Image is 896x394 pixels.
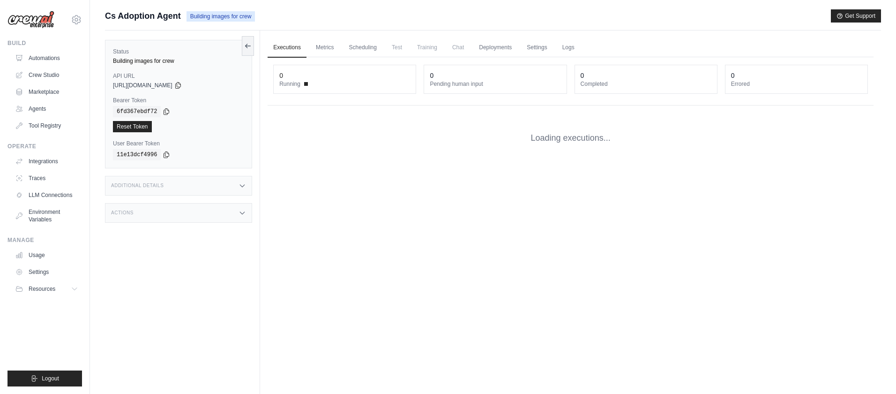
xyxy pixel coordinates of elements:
[279,80,300,88] span: Running
[11,101,82,116] a: Agents
[581,71,584,80] div: 0
[187,11,255,22] span: Building images for crew
[411,38,443,57] span: Training is not available until the deployment is complete
[11,171,82,186] a: Traces
[11,265,82,280] a: Settings
[113,149,161,160] code: 11e13dcf4996
[343,38,382,58] a: Scheduling
[731,80,862,88] dt: Errored
[29,285,55,293] span: Resources
[11,248,82,263] a: Usage
[279,71,283,80] div: 0
[11,281,82,296] button: Resources
[11,205,82,227] a: Environment Variables
[11,84,82,99] a: Marketplace
[557,38,580,58] a: Logs
[7,371,82,386] button: Logout
[111,210,134,216] h3: Actions
[105,9,181,23] span: Cs Adoption Agent
[11,154,82,169] a: Integrations
[7,39,82,47] div: Build
[113,82,172,89] span: [URL][DOMAIN_NAME]
[521,38,553,58] a: Settings
[447,38,470,57] span: Chat is not available until the deployment is complete
[386,38,408,57] span: Test
[731,71,735,80] div: 0
[113,97,244,104] label: Bearer Token
[268,38,306,58] a: Executions
[7,236,82,244] div: Manage
[11,118,82,133] a: Tool Registry
[7,143,82,150] div: Operate
[113,121,152,132] a: Reset Token
[473,38,517,58] a: Deployments
[113,140,244,147] label: User Bearer Token
[430,71,433,80] div: 0
[11,68,82,83] a: Crew Studio
[11,51,82,66] a: Automations
[11,188,82,203] a: LLM Connections
[581,80,711,88] dt: Completed
[42,375,59,382] span: Logout
[113,48,244,55] label: Status
[430,80,560,88] dt: Pending human input
[7,11,54,29] img: Logo
[113,72,244,80] label: API URL
[310,38,340,58] a: Metrics
[111,183,164,189] h3: Additional Details
[268,117,874,159] div: Loading executions...
[113,106,161,117] code: 6fd367ebdf72
[831,9,881,23] button: Get Support
[113,57,244,65] div: Building images for crew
